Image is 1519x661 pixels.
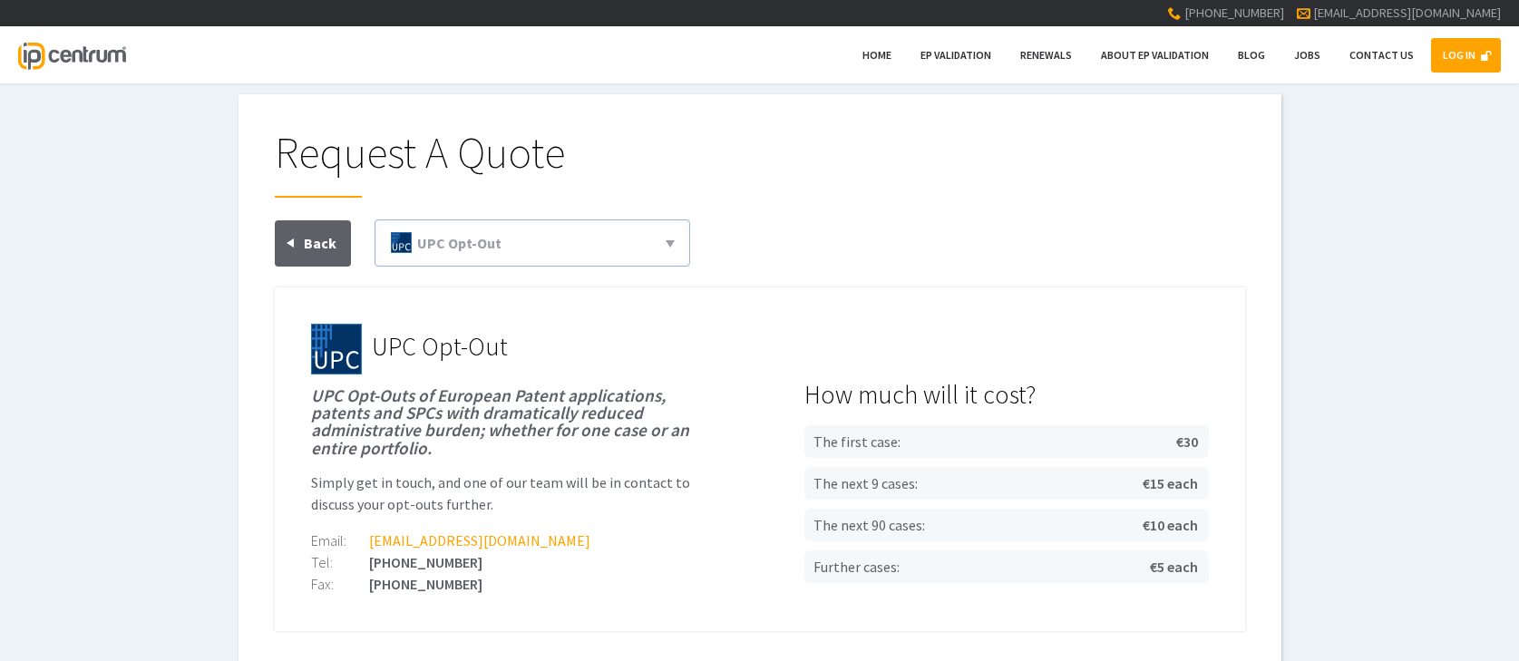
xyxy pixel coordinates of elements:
[372,330,508,363] span: UPC Opt-Out
[275,131,1245,198] h1: Request A Quote
[1101,48,1209,62] span: About EP Validation
[311,577,369,591] div: Fax:
[1349,48,1414,62] span: Contact Us
[311,471,716,515] p: Simply get in touch, and one of our team will be in contact to discuss your opt-outs further.
[369,531,590,549] a: [EMAIL_ADDRESS][DOMAIN_NAME]
[311,555,369,569] div: Tel:
[851,38,903,73] a: Home
[1005,559,1198,574] strong: €5 each
[1313,5,1501,21] a: [EMAIL_ADDRESS][DOMAIN_NAME]
[311,555,716,569] div: [PHONE_NUMBER]
[1226,38,1277,73] a: Blog
[1184,5,1284,21] span: [PHONE_NUMBER]
[383,228,682,258] a: UPC Opt-Out
[1005,518,1198,532] strong: €10 each
[1338,38,1426,73] a: Contact Us
[813,434,1002,449] span: The first case:
[311,387,716,457] h1: UPC Opt-Outs of European Patent applications, patents and SPCs with dramatically reduced administ...
[862,48,891,62] span: Home
[311,533,369,548] div: Email:
[1005,434,1198,449] strong: €30
[909,38,1003,73] a: EP Validation
[813,518,1002,532] span: The next 90 cases:
[1005,476,1198,491] strong: €15 each
[417,234,501,252] span: UPC Opt-Out
[18,26,125,83] a: IP Centrum
[1431,38,1501,73] a: LOG IN
[1089,38,1221,73] a: About EP Validation
[1020,48,1072,62] span: Renewals
[311,577,716,591] div: [PHONE_NUMBER]
[1238,48,1265,62] span: Blog
[1008,38,1084,73] a: Renewals
[391,232,412,253] img: upc.svg
[275,220,351,267] a: Back
[1282,38,1332,73] a: Jobs
[1294,48,1320,62] span: Jobs
[813,559,1002,574] span: Further cases:
[813,476,1002,491] span: The next 9 cases:
[920,48,991,62] span: EP Validation
[304,234,336,252] span: Back
[804,382,1209,407] strong: How much will it cost?
[311,324,362,374] img: upc.svg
